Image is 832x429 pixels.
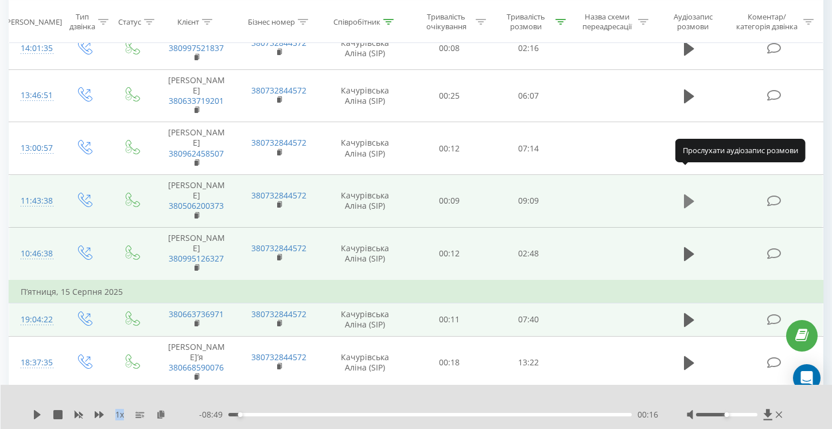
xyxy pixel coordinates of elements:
[321,336,410,389] td: Качурівська Аліна (SIP)
[251,190,306,201] a: 380732844572
[333,17,380,26] div: Співробітник
[155,122,238,175] td: [PERSON_NAME]
[733,12,800,32] div: Коментар/категорія дзвінка
[4,17,62,26] div: [PERSON_NAME]
[238,412,243,417] div: Accessibility label
[155,27,238,69] td: Лиза
[155,227,238,280] td: [PERSON_NAME]
[420,12,473,32] div: Тривалість очікування
[155,69,238,122] td: [PERSON_NAME]
[251,309,306,319] a: 380732844572
[321,27,410,69] td: Качурівська Аліна (SIP)
[115,409,124,420] span: 1 x
[21,190,48,212] div: 11:43:38
[169,95,224,106] a: 380633719201
[251,85,306,96] a: 380732844572
[321,69,410,122] td: Качурівська Аліна (SIP)
[579,12,635,32] div: Назва схеми переадресації
[21,243,48,265] div: 10:46:38
[321,303,410,336] td: Качурівська Аліна (SIP)
[410,175,489,228] td: 00:09
[410,303,489,336] td: 00:11
[793,364,821,392] div: Open Intercom Messenger
[489,69,569,122] td: 06:07
[321,122,410,175] td: Качурівська Аліна (SIP)
[248,17,295,26] div: Бізнес номер
[489,303,569,336] td: 07:40
[499,12,553,32] div: Тривалість розмови
[489,27,569,69] td: 02:16
[410,336,489,389] td: 00:18
[489,336,569,389] td: 13:22
[251,243,306,253] a: 380732844572
[251,352,306,362] a: 380732844572
[675,139,806,162] div: Прослухати аудіозапис розмови
[169,253,224,264] a: 380995126327
[724,412,729,417] div: Accessibility label
[410,227,489,280] td: 00:12
[155,175,238,228] td: [PERSON_NAME]
[21,37,48,60] div: 14:01:35
[169,42,224,53] a: 380997521837
[169,362,224,373] a: 380668590076
[489,122,569,175] td: 07:14
[410,69,489,122] td: 00:25
[662,12,725,32] div: Аудіозапис розмови
[21,309,48,331] div: 19:04:22
[489,227,569,280] td: 02:48
[410,122,489,175] td: 00:12
[410,27,489,69] td: 00:08
[69,12,95,32] div: Тип дзвінка
[489,175,569,228] td: 09:09
[21,352,48,374] div: 18:37:35
[21,84,48,107] div: 13:46:51
[321,175,410,228] td: Качурівська Аліна (SIP)
[9,280,823,303] td: П’ятниця, 15 Серпня 2025
[637,409,658,420] span: 00:16
[155,336,238,389] td: [PERSON_NAME]’я
[169,200,224,211] a: 380506200373
[118,17,141,26] div: Статус
[169,309,224,319] a: 380663736971
[177,17,199,26] div: Клієнт
[199,409,228,420] span: - 08:49
[251,137,306,148] a: 380732844572
[21,137,48,159] div: 13:00:57
[169,148,224,159] a: 380962458507
[321,227,410,280] td: Качурівська Аліна (SIP)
